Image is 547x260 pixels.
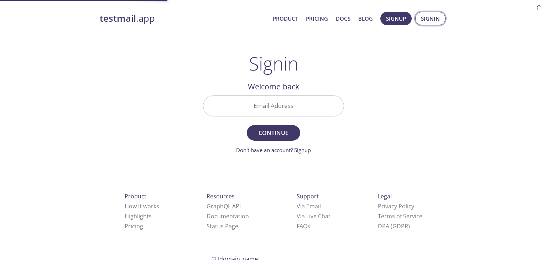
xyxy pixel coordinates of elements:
a: Status Page [207,222,238,230]
a: testmail.app [100,12,267,25]
span: Resources [207,192,235,200]
span: Signin [421,14,440,23]
a: Pricing [306,14,328,23]
span: Legal [378,192,392,200]
a: Documentation [207,212,249,220]
button: Signin [415,12,446,25]
span: s [307,222,310,230]
a: Privacy Policy [378,202,414,210]
a: Product [273,14,298,23]
span: Product [125,192,146,200]
h2: Welcome back [203,80,344,93]
button: Continue [247,125,300,141]
a: Pricing [125,222,143,230]
a: Via Email [297,202,321,210]
button: Signup [380,12,412,25]
a: Highlights [125,212,152,220]
a: Blog [358,14,373,23]
span: Support [297,192,319,200]
span: Continue [255,128,292,138]
a: How it works [125,202,159,210]
a: Via Live Chat [297,212,330,220]
a: Don't have an account? Signup [236,146,311,154]
a: Terms of Service [378,212,422,220]
h1: Signin [249,53,298,74]
a: DPA (GDPR) [378,222,410,230]
a: Docs [336,14,350,23]
a: FAQ [297,222,310,230]
strong: testmail [100,12,136,25]
a: GraphQL API [207,202,241,210]
span: Signup [386,14,406,23]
